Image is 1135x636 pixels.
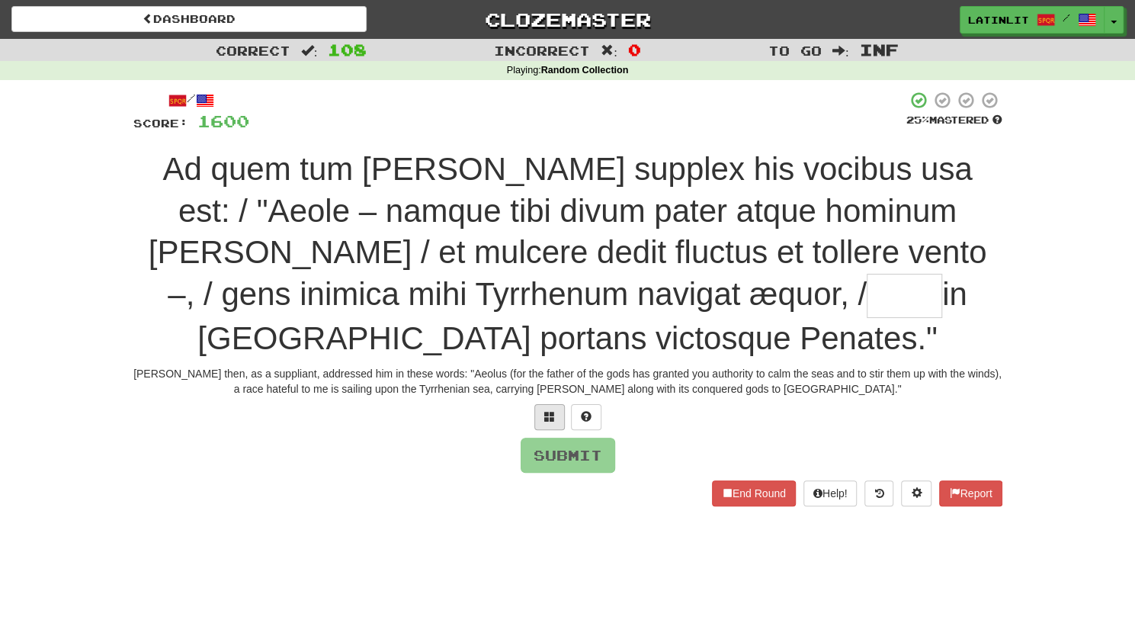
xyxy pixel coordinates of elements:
[11,6,367,32] a: Dashboard
[301,44,318,57] span: :
[328,40,367,59] span: 108
[768,43,822,58] span: To go
[494,43,590,58] span: Incorrect
[906,114,929,126] span: 25 %
[803,480,858,506] button: Help!
[149,151,986,312] span: Ad quem tum [PERSON_NAME] supplex his vocibus usa est: / "Aeole – namque tibi divum pater atque h...
[571,404,601,430] button: Single letter hint - you only get 1 per sentence and score half the points! alt+h
[859,40,898,59] span: Inf
[216,43,290,58] span: Correct
[832,44,849,57] span: :
[133,91,249,110] div: /
[1063,12,1070,23] span: /
[712,480,796,506] button: End Round
[939,480,1002,506] button: Report
[968,13,1029,27] span: latinlit
[601,44,617,57] span: :
[541,65,629,75] strong: Random Collection
[133,117,188,130] span: Score:
[864,480,893,506] button: Round history (alt+y)
[521,438,615,473] button: Submit
[628,40,641,59] span: 0
[906,114,1002,127] div: Mastered
[390,6,745,33] a: Clozemaster
[197,111,249,130] span: 1600
[534,404,565,430] button: Switch sentence to multiple choice alt+p
[960,6,1105,34] a: latinlit /
[133,366,1002,397] div: [PERSON_NAME] then, as a suppliant, addressed him in these words: "Aeolus (for the father of the ...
